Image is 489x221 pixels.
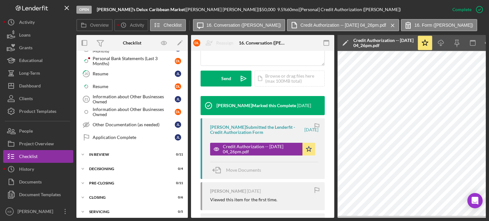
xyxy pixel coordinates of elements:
div: [PERSON_NAME] [PERSON_NAME] | [186,7,259,12]
button: Clients [3,92,73,105]
div: J L [175,134,181,141]
div: Resume [93,71,175,76]
div: Open Intercom Messenger [467,193,483,208]
div: Resume [93,84,175,89]
button: Activity [114,19,148,31]
div: Long-Term [19,67,40,81]
button: KB[PERSON_NAME] [3,205,73,218]
span: Move Documents [226,167,261,173]
div: 0 / 11 [172,181,183,185]
span: $50,000 [259,7,275,12]
label: Credit Authorization -- [DATE] 04_26pm.pdf [301,23,386,28]
div: 9.5 % [277,7,287,12]
tspan: 21 [84,97,88,101]
div: 16. Conversation ([PERSON_NAME]) [239,40,287,45]
button: Educational [3,54,73,67]
div: | [Personal] Credit Authorization ([PERSON_NAME]) [298,7,401,12]
div: 0 / 4 [172,167,183,171]
div: [PERSON_NAME] [210,189,246,194]
div: D L [175,109,181,115]
button: Documents [3,176,73,188]
div: Grants [19,41,32,56]
div: [PERSON_NAME] Submitted the Lenderfit - Credit Authorization Form [210,125,303,135]
div: 0 / 6 [172,196,183,199]
button: Loans [3,29,73,41]
div: Educational [19,54,43,68]
a: ResumeDL [80,80,185,93]
div: Information about Other Businesses Owned [93,107,175,117]
label: Activity [130,23,144,28]
label: Checklist [164,23,182,28]
button: Dashboard [3,79,73,92]
time: 2025-08-28 20:26 [304,127,318,132]
div: D L [175,83,181,90]
button: Move Documents [210,162,267,178]
div: D L [175,58,181,64]
button: Document Templates [3,188,73,201]
a: Personal Bank Statements (Last 3 Months)DL [80,55,185,67]
div: 60 mo [287,7,298,12]
div: Complete [452,3,471,16]
div: Open [76,6,92,14]
div: D L [193,39,200,46]
a: Project Overview [3,137,73,150]
button: Product Templates [3,105,73,118]
div: Credit Authorization -- [DATE] 04_26pm.pdf [353,38,414,48]
b: [PERSON_NAME]'s Delux Caribbean Market [97,7,185,12]
button: 16. Conversation ([PERSON_NAME]) [193,19,285,31]
div: Project Overview [19,137,54,152]
button: History [3,163,73,176]
div: People [19,125,33,139]
button: 16. Form ([PERSON_NAME]) [401,19,477,31]
label: 16. Form ([PERSON_NAME]) [415,23,473,28]
label: 16. Conversation ([PERSON_NAME]) [207,23,281,28]
a: 21Information about Other Businesses OwnedJL [80,93,185,106]
button: Activity [3,16,73,29]
label: Overview [90,23,109,28]
div: Checklist [19,150,38,164]
div: Application Complete [93,135,175,140]
div: Viewed this item for the first time. [210,197,277,202]
div: Document Templates [19,188,61,203]
div: Documents [19,176,42,190]
div: Credit Authorization -- [DATE] 04_26pm.pdf [223,144,299,154]
button: Checklist [150,19,186,31]
div: Closing [89,196,167,199]
div: J L [175,121,181,128]
div: [PERSON_NAME] [16,205,57,219]
a: Application CompleteJL [80,131,185,144]
time: 2025-08-29 14:46 [297,103,311,108]
div: Clients [19,92,33,107]
div: Decisioning [89,167,167,171]
div: Activity [19,16,35,30]
div: Product Templates [19,105,56,119]
div: Loans [19,29,31,43]
div: J L [175,96,181,102]
button: Complete [446,3,486,16]
div: Send [221,71,231,86]
button: Credit Authorization -- [DATE] 04_26pm.pdf [210,143,315,155]
button: People [3,125,73,137]
div: [PERSON_NAME] Marked this Complete [216,103,296,108]
a: 20ResumeJL [80,67,185,80]
div: Other Documentation (as needed) [93,122,175,127]
button: Grants [3,41,73,54]
time: 2025-08-28 20:25 [247,189,261,194]
div: Dashboard [19,79,41,94]
div: Reassign [216,37,233,49]
button: Credit Authorization -- [DATE] 04_26pm.pdf [287,19,399,31]
div: Information about Other Businesses Owned [93,94,175,104]
a: Checklist [3,150,73,163]
button: DLReassign [190,37,240,49]
div: | [97,7,186,12]
a: Information about Other Businesses OwnedDL [80,106,185,118]
text: KB [8,210,12,213]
